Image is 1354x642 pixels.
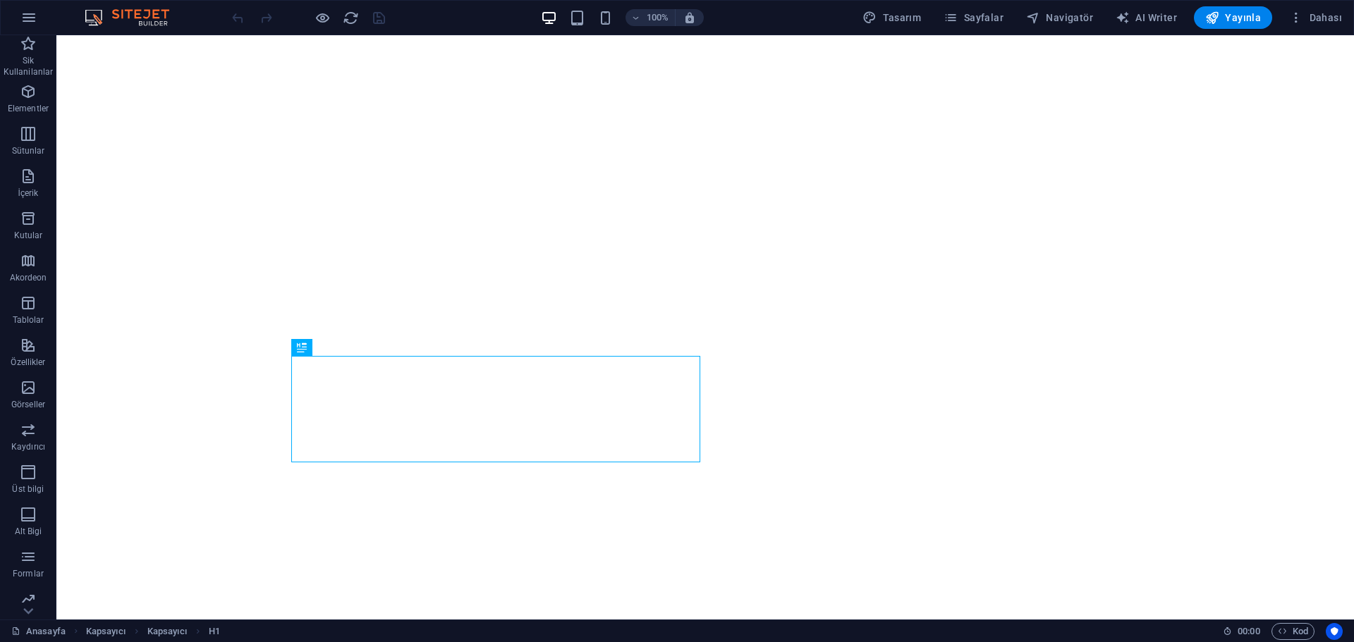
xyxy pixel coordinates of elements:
[13,568,44,579] p: Formlar
[1194,6,1272,29] button: Yayınla
[81,9,187,26] img: Editor Logo
[647,9,669,26] h6: 100%
[1326,623,1343,640] button: Usercentrics
[11,441,45,452] p: Kaydırıcı
[343,10,359,26] i: Sayfayı yeniden yükleyin
[18,187,38,199] p: İçerik
[10,272,47,283] p: Akordeon
[1020,6,1099,29] button: Navigatör
[86,623,220,640] nav: breadcrumb
[1205,11,1261,25] span: Yayınla
[209,623,220,640] span: Seçmek için tıkla. Düzenlemek için çift tıkla
[12,145,45,156] p: Sütunlar
[342,9,359,26] button: reload
[86,623,126,640] span: Seçmek için tıkla. Düzenlemek için çift tıkla
[857,6,927,29] div: Tasarım (Ctrl+Alt+Y)
[626,9,676,26] button: 100%
[1248,626,1250,636] span: :
[1223,623,1260,640] h6: Oturum süresi
[12,483,44,495] p: Üst bilgi
[1110,6,1183,29] button: AI Writer
[1116,11,1177,25] span: AI Writer
[15,526,42,537] p: Alt Bigi
[1283,6,1348,29] button: Dahası
[1289,11,1342,25] span: Dahası
[1026,11,1093,25] span: Navigatör
[1271,623,1315,640] button: Kod
[13,314,44,326] p: Tablolar
[11,623,66,640] a: Seçimi iptal etmek için tıkla. Sayfaları açmak için çift tıkla
[1238,623,1260,640] span: 00 00
[862,11,921,25] span: Tasarım
[944,11,1004,25] span: Sayfalar
[683,11,696,24] i: Yeniden boyutlandırmada yakınlaştırma düzeyini seçilen cihaza uyacak şekilde otomatik olarak ayarla.
[14,230,43,241] p: Kutular
[938,6,1009,29] button: Sayfalar
[147,623,187,640] span: Seçmek için tıkla. Düzenlemek için çift tıkla
[8,103,49,114] p: Elementler
[1278,623,1308,640] span: Kod
[11,357,45,368] p: Özellikler
[11,399,45,410] p: Görseller
[314,9,331,26] button: Ön izleme modundan çıkıp düzenlemeye devam etmek için buraya tıklayın
[857,6,927,29] button: Tasarım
